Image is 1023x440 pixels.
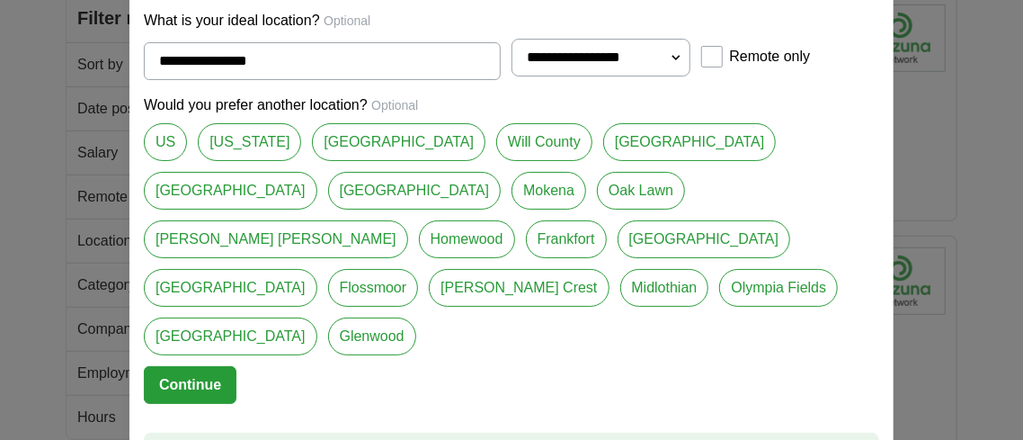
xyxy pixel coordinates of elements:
[328,318,416,355] a: Glenwood
[603,123,777,161] a: [GEOGRAPHIC_DATA]
[198,123,301,161] a: [US_STATE]
[144,220,408,258] a: [PERSON_NAME] [PERSON_NAME]
[328,172,502,210] a: [GEOGRAPHIC_DATA]
[144,172,317,210] a: [GEOGRAPHIC_DATA]
[144,366,236,404] button: Continue
[620,269,709,307] a: Midlothian
[144,318,317,355] a: [GEOGRAPHIC_DATA]
[324,13,370,28] span: Optional
[144,123,187,161] a: US
[312,123,485,161] a: [GEOGRAPHIC_DATA]
[496,123,592,161] a: Will County
[526,220,607,258] a: Frankfort
[511,172,586,210] a: Mokena
[371,98,418,112] span: Optional
[419,220,515,258] a: Homewood
[618,220,791,258] a: [GEOGRAPHIC_DATA]
[144,10,879,31] p: What is your ideal location?
[328,269,419,307] a: Flossmoor
[730,46,811,67] label: Remote only
[144,269,317,307] a: [GEOGRAPHIC_DATA]
[719,269,838,307] a: Olympia Fields
[429,269,609,307] a: [PERSON_NAME] Crest
[597,172,685,210] a: Oak Lawn
[144,94,879,116] p: Would you prefer another location?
